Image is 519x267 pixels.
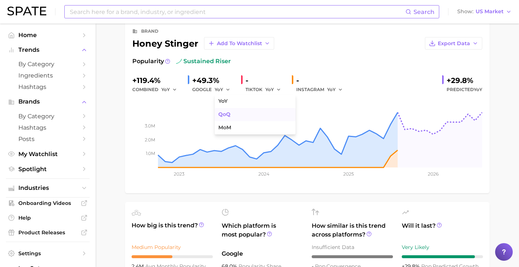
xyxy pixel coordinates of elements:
span: How big is this trend? [132,221,213,239]
tspan: 2026 [428,171,439,177]
div: Insufficient Data [312,243,393,252]
span: MoM [218,125,231,131]
span: Ingredients [18,72,77,79]
span: Spotlight [18,166,77,173]
button: Industries [6,183,90,194]
a: Home [6,29,90,41]
span: YoY [218,98,228,104]
div: honey stinger [132,37,274,50]
input: Search here for a brand, industry, or ingredient [69,6,405,18]
a: Spotlight [6,163,90,175]
tspan: 2024 [258,171,269,177]
div: 9 / 10 [402,255,483,258]
span: Industries [18,185,77,191]
button: YoY [327,85,343,94]
div: Medium Popularity [132,243,213,252]
span: Trends [18,47,77,53]
div: +29.8% [447,75,482,86]
span: Which platform is most popular? [222,221,303,246]
div: GOOGLE [192,85,235,94]
button: ShowUS Market [455,7,513,17]
button: Trends [6,44,90,55]
div: combined [132,85,182,94]
span: My Watchlist [18,151,77,158]
span: YoY [474,87,482,92]
a: Hashtags [6,81,90,93]
img: SPATE [7,7,46,15]
tspan: 2025 [343,171,354,177]
div: – / 10 [312,255,393,258]
tspan: 2023 [174,171,185,177]
button: YoY [161,85,177,94]
a: Ingredients [6,70,90,81]
a: My Watchlist [6,148,90,160]
span: US Market [476,10,504,14]
span: Search [414,8,434,15]
a: by Category [6,111,90,122]
span: Onboarding Videos [18,200,77,206]
span: Posts [18,136,77,142]
a: Help [6,212,90,223]
a: Product Releases [6,227,90,238]
a: Onboarding Videos [6,198,90,209]
span: How similar is this trend across platforms? [312,221,393,239]
div: brand [141,27,158,36]
span: YoY [215,86,223,93]
span: by Category [18,61,77,68]
ul: YoY [215,95,296,134]
div: - [296,75,348,86]
a: Posts [6,133,90,145]
div: +119.4% [132,75,182,86]
div: 5 / 10 [132,255,213,258]
span: Home [18,32,77,39]
span: Brands [18,98,77,105]
span: Export Data [438,40,470,47]
img: sustained riser [176,58,182,64]
div: TIKTOK [246,85,286,94]
button: Add to Watchlist [204,37,274,50]
span: QoQ [218,111,230,118]
span: Add to Watchlist [217,40,262,47]
div: +49.3% [192,75,235,86]
button: Brands [6,96,90,107]
div: INSTAGRAM [296,85,348,94]
a: by Category [6,58,90,70]
div: - [246,75,286,86]
span: Hashtags [18,124,77,131]
span: Popularity [132,57,164,66]
span: Hashtags [18,83,77,90]
span: YoY [327,86,336,93]
span: sustained riser [176,57,231,66]
span: Google [222,249,303,258]
button: YoY [215,85,230,94]
span: Predicted [447,85,482,94]
a: Hashtags [6,122,90,133]
span: YoY [161,86,170,93]
a: Settings [6,248,90,259]
span: YoY [265,86,274,93]
span: by Category [18,113,77,120]
span: Product Releases [18,229,77,236]
span: Will it last? [402,221,483,239]
div: Very Likely [402,243,483,252]
button: YoY [265,85,281,94]
span: Show [457,10,473,14]
span: Help [18,214,77,221]
button: Export Data [425,37,482,50]
span: Settings [18,250,77,257]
